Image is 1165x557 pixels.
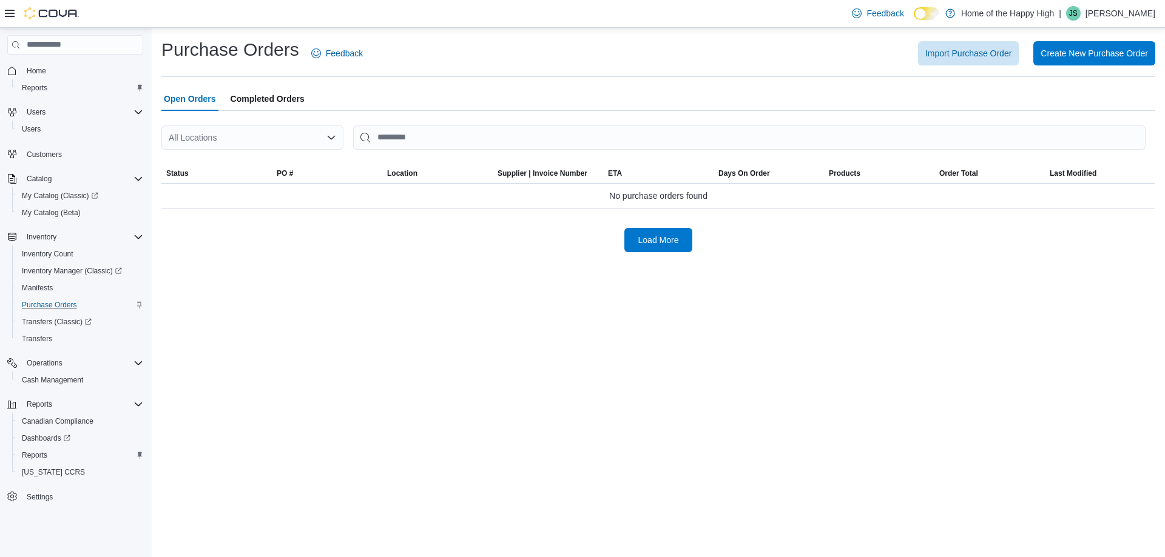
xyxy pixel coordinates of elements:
[914,20,914,21] span: Dark Mode
[22,64,51,78] a: Home
[961,6,1054,21] p: Home of the Happy High
[17,188,103,203] a: My Catalog (Classic)
[2,170,148,187] button: Catalog
[12,296,148,313] button: Purchase Orders
[12,313,148,330] a: Transfers (Classic)
[17,81,143,95] span: Reports
[603,164,714,183] button: ETA
[22,105,143,119] span: Users
[22,83,47,93] span: Reports
[17,205,86,220] a: My Catalog (Beta)
[22,105,50,119] button: Users
[17,465,90,479] a: [US_STATE] CCRS
[866,7,903,19] span: Feedback
[22,489,143,504] span: Settings
[1033,41,1155,65] button: Create New Purchase Order
[2,355,148,372] button: Operations
[824,164,934,183] button: Products
[2,145,148,162] button: Customers
[161,164,272,183] button: Status
[17,414,143,429] span: Canadian Compliance
[22,397,143,412] span: Reports
[624,228,692,252] button: Load More
[27,66,46,76] span: Home
[12,279,148,296] button: Manifests
[326,133,336,142] button: Open list of options
[925,47,1011,59] span: Import Purchase Order
[12,262,148,279] a: Inventory Manager (Classic)
[718,168,770,178] span: Days On Order
[939,168,978,178] span: Order Total
[387,168,417,178] div: Location
[7,57,143,537] nav: Complex example
[1045,164,1155,183] button: Last Modified
[22,63,143,78] span: Home
[493,164,603,183] button: Supplier | Invoice Number
[24,7,79,19] img: Cova
[22,230,143,244] span: Inventory
[17,247,78,261] a: Inventory Count
[22,249,73,259] span: Inventory Count
[17,373,88,387] a: Cash Management
[306,41,368,65] a: Feedback
[17,188,143,203] span: My Catalog (Classic)
[22,230,61,244] button: Inventory
[27,399,52,409] span: Reports
[1086,6,1155,21] p: [PERSON_NAME]
[609,188,707,203] span: No purchase orders found
[22,317,92,327] span: Transfers (Classic)
[22,490,58,504] a: Settings
[2,488,148,505] button: Settings
[17,315,143,329] span: Transfers (Classic)
[498,168,587,178] span: Supplier | Invoice Number
[17,122,46,136] a: Users
[22,467,85,477] span: [US_STATE] CCRS
[22,146,143,161] span: Customers
[829,168,860,178] span: Products
[12,121,148,138] button: Users
[27,492,53,502] span: Settings
[27,358,62,368] span: Operations
[22,124,41,134] span: Users
[27,150,62,159] span: Customers
[277,168,293,178] span: PO #
[17,465,143,479] span: Washington CCRS
[17,298,143,312] span: Purchase Orders
[847,1,908,25] a: Feedback
[12,204,148,221] button: My Catalog (Beta)
[12,245,148,262] button: Inventory Count
[2,396,148,413] button: Reports
[17,247,143,261] span: Inventory Count
[27,174,52,184] span: Catalog
[17,81,52,95] a: Reports
[12,413,148,430] button: Canadian Compliance
[22,450,47,460] span: Reports
[17,414,98,429] a: Canadian Compliance
[22,356,67,370] button: Operations
[12,330,148,347] button: Transfers
[22,191,98,201] span: My Catalog (Classic)
[326,47,363,59] span: Feedback
[918,41,1019,65] button: Import Purchase Order
[22,356,143,370] span: Operations
[1041,47,1148,59] span: Create New Purchase Order
[2,228,148,245] button: Inventory
[2,104,148,121] button: Users
[22,397,57,412] button: Reports
[638,234,679,246] span: Load More
[17,281,58,295] a: Manifests
[353,125,1146,150] input: This is a search bar. After typing your query, hit enter to filter the results lower in the page.
[27,107,46,117] span: Users
[17,315,96,329] a: Transfers (Classic)
[22,433,70,443] span: Dashboards
[231,87,305,111] span: Completed Orders
[12,430,148,447] a: Dashboards
[17,205,143,220] span: My Catalog (Beta)
[2,62,148,79] button: Home
[22,172,143,186] span: Catalog
[22,300,77,310] span: Purchase Orders
[1050,168,1096,178] span: Last Modified
[17,281,143,295] span: Manifests
[22,283,53,293] span: Manifests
